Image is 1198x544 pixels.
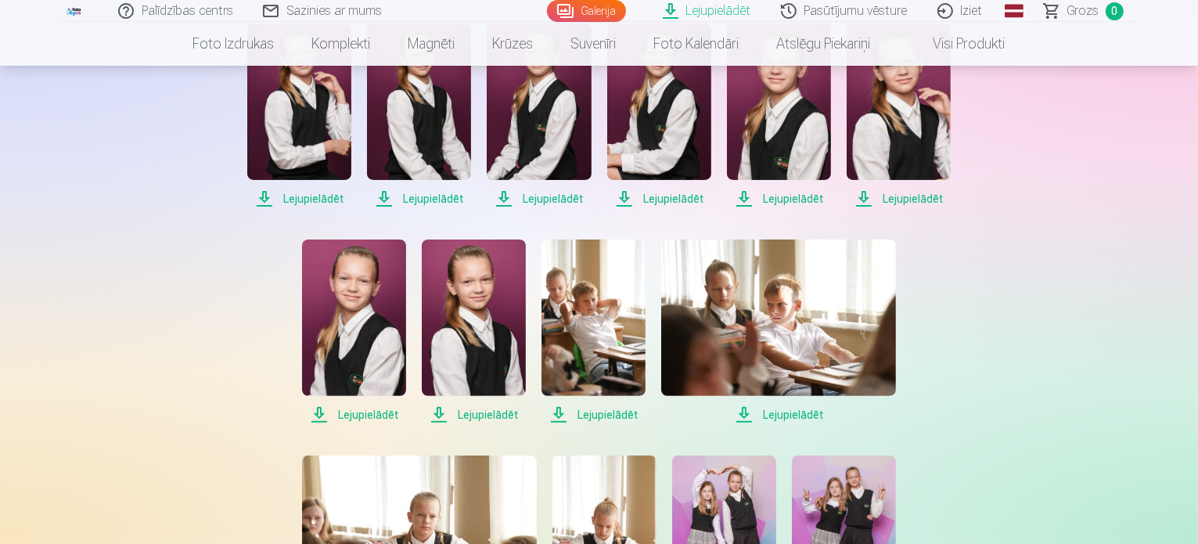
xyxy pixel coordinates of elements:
a: Lejupielādēt [607,23,711,208]
a: Visi produkti [890,22,1024,66]
span: Lejupielādēt [302,405,406,424]
span: Lejupielādēt [487,189,591,208]
span: Lejupielādēt [847,189,951,208]
a: Lejupielādēt [367,23,471,208]
a: Suvenīri [552,22,635,66]
a: Lejupielādēt [541,240,646,424]
span: Lejupielādēt [247,189,351,208]
span: Lejupielādēt [607,189,711,208]
span: Lejupielādēt [422,405,526,424]
a: Krūzes [474,22,552,66]
a: Lejupielādēt [847,23,951,208]
a: Lejupielādēt [247,23,351,208]
a: Lejupielādēt [422,240,526,424]
span: 0 [1106,2,1124,20]
img: /fa1 [66,6,83,16]
span: Lejupielādēt [367,189,471,208]
a: Foto kalendāri [635,22,758,66]
a: Lejupielādēt [727,23,831,208]
span: Lejupielādēt [727,189,831,208]
a: Lejupielādēt [487,23,591,208]
a: Komplekti [293,22,390,66]
span: Lejupielādēt [541,405,646,424]
a: Atslēgu piekariņi [758,22,890,66]
a: Lejupielādēt [302,240,406,424]
a: Magnēti [390,22,474,66]
span: Grozs [1067,2,1099,20]
span: Lejupielādēt [661,405,896,424]
a: Foto izdrukas [174,22,293,66]
a: Lejupielādēt [661,240,896,424]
